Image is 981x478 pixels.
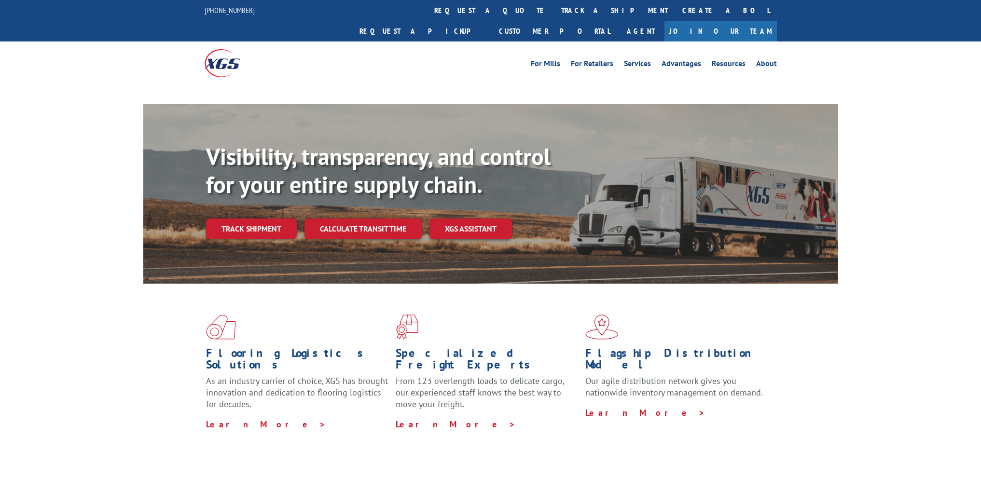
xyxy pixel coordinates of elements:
[206,141,551,199] b: Visibility, transparency, and control for your entire supply chain.
[396,419,516,430] a: Learn More >
[664,21,777,41] a: Join Our Team
[396,347,578,375] h1: Specialized Freight Experts
[585,347,768,375] h1: Flagship Distribution Model
[206,375,388,410] span: As an industry carrier of choice, XGS has brought innovation and dedication to flooring logistics...
[756,60,777,70] a: About
[624,60,651,70] a: Services
[585,407,705,418] a: Learn More >
[205,5,255,15] a: [PHONE_NUMBER]
[571,60,613,70] a: For Retailers
[206,219,297,239] a: Track shipment
[662,60,701,70] a: Advantages
[712,60,746,70] a: Resources
[492,21,617,41] a: Customer Portal
[396,314,418,340] img: xgs-icon-focused-on-flooring-red
[617,21,664,41] a: Agent
[206,314,236,340] img: xgs-icon-total-supply-chain-intelligence-red
[396,375,578,418] p: From 123 overlength loads to delicate cargo, our experienced staff knows the best way to move you...
[206,347,388,375] h1: Flooring Logistics Solutions
[585,375,763,398] span: Our agile distribution network gives you nationwide inventory management on demand.
[585,314,619,340] img: xgs-icon-flagship-distribution-model-red
[206,419,326,430] a: Learn More >
[429,219,512,239] a: XGS ASSISTANT
[352,21,492,41] a: Request a pickup
[531,60,560,70] a: For Mills
[304,219,422,239] a: Calculate transit time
